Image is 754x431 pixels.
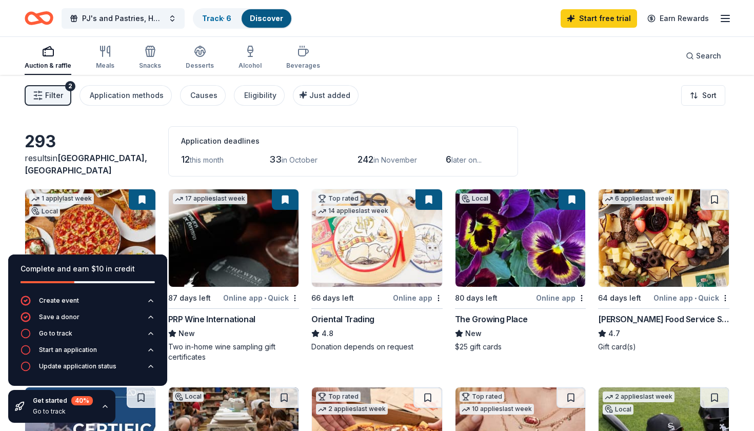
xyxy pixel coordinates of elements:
div: Application deadlines [181,135,505,147]
button: Desserts [186,41,214,75]
div: 2 applies last week [603,391,674,402]
button: Eligibility [234,85,285,106]
div: Snacks [139,62,161,70]
span: in October [282,155,318,164]
div: Beverages [286,62,320,70]
div: Online app Quick [223,291,299,304]
a: Image for The Growing PlaceLocal80 days leftOnline appThe Growing PlaceNew$25 gift cards [455,189,586,352]
div: 64 days left [598,292,641,304]
img: Image for Ala Carte Entertainment [25,189,155,287]
div: Get started [33,396,93,405]
div: The Growing Place [455,313,528,325]
span: in November [373,155,417,164]
span: • [264,294,266,302]
div: Online app [536,291,586,304]
button: Update application status [21,361,155,378]
span: this month [190,155,224,164]
div: Auction & raffle [25,62,71,70]
span: 4.7 [608,327,620,340]
span: 12 [181,154,190,165]
div: 2 [65,81,75,91]
div: 80 days left [455,292,498,304]
div: Meals [96,62,114,70]
div: Go to track [33,407,93,416]
div: Top rated [316,193,361,204]
button: Start an application [21,345,155,361]
div: Start an application [39,346,97,354]
span: in [25,153,147,175]
button: Snacks [139,41,161,75]
div: Online app [393,291,443,304]
img: Image for PRP Wine International [169,189,299,287]
div: 40 % [71,396,93,405]
div: 10 applies last week [460,404,534,415]
div: Top rated [316,391,361,402]
div: 66 days left [311,292,354,304]
div: Desserts [186,62,214,70]
span: 242 [358,154,373,165]
div: Save a donor [39,313,80,321]
div: 17 applies last week [173,193,247,204]
div: Eligibility [244,89,276,102]
div: 14 applies last week [316,206,390,217]
div: Local [460,193,490,204]
button: Search [678,46,729,66]
div: Alcohol [239,62,262,70]
span: 4.8 [322,327,333,340]
div: 1 apply last week [29,193,94,204]
a: Start free trial [561,9,637,28]
div: Gift card(s) [598,342,729,352]
div: [PERSON_NAME] Food Service Store [598,313,729,325]
span: PJ's and Pastries, Holiday Shoppe Event [82,12,164,25]
div: Application methods [90,89,164,102]
div: Online app Quick [653,291,729,304]
div: Causes [190,89,217,102]
button: Alcohol [239,41,262,75]
img: Image for The Growing Place [455,189,586,287]
button: Just added [293,85,359,106]
button: Beverages [286,41,320,75]
span: Filter [45,89,63,102]
div: results [25,152,156,177]
button: PJ's and Pastries, Holiday Shoppe Event [62,8,185,29]
div: Top rated [460,391,504,402]
div: Local [29,206,60,217]
div: Create event [39,297,79,305]
span: New [178,327,195,340]
span: later on... [451,155,482,164]
div: Oriental Trading [311,313,374,325]
button: Causes [180,85,226,106]
div: Two in-home wine sampling gift certificates [168,342,300,362]
a: Home [25,6,53,30]
a: Image for Oriental TradingTop rated14 applieslast week66 days leftOnline appOriental Trading4.8Do... [311,189,443,352]
div: Complete and earn $10 in credit [21,263,155,275]
img: Image for Gordon Food Service Store [599,189,729,287]
span: Sort [702,89,717,102]
span: New [465,327,482,340]
div: 2 applies last week [316,404,388,415]
span: 33 [269,154,282,165]
div: PRP Wine International [168,313,255,325]
a: Image for PRP Wine International17 applieslast week87 days leftOnline app•QuickPRP Wine Internati... [168,189,300,362]
a: Image for Gordon Food Service Store6 applieslast week64 days leftOnline app•Quick[PERSON_NAME] Fo... [598,189,729,352]
div: Local [603,404,633,415]
button: Application methods [80,85,172,106]
a: Discover [250,14,283,23]
button: Go to track [21,328,155,345]
button: Sort [681,85,725,106]
button: Filter2 [25,85,71,106]
button: Save a donor [21,312,155,328]
button: Meals [96,41,114,75]
button: Create event [21,296,155,312]
div: Update application status [39,362,116,370]
a: Image for Ala Carte Entertainment1 applylast weekLocal66 days leftOnline appAla Carte Entertainme... [25,189,156,352]
a: Track· 6 [202,14,231,23]
div: Go to track [39,329,72,338]
span: [GEOGRAPHIC_DATA], [GEOGRAPHIC_DATA] [25,153,147,175]
a: Earn Rewards [641,9,715,28]
div: 293 [25,131,156,152]
span: Just added [309,91,350,100]
button: Track· 6Discover [193,8,292,29]
div: Donation depends on request [311,342,443,352]
img: Image for Oriental Trading [312,189,442,287]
